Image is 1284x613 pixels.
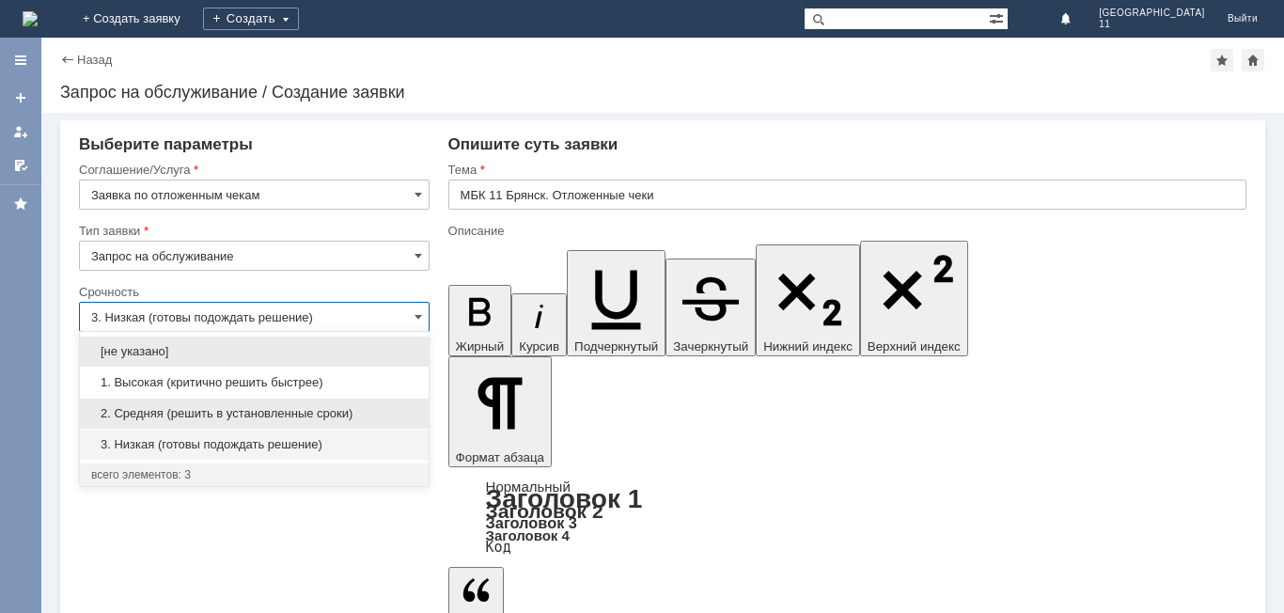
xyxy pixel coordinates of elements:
[23,11,38,26] a: Перейти на домашнюю страницу
[448,285,512,356] button: Жирный
[60,83,1265,102] div: Запрос на обслуживание / Создание заявки
[673,339,748,354] span: Зачеркнутый
[91,406,417,421] span: 2. Средняя (решить в установленные сроки)
[486,484,643,513] a: Заголовок 1
[511,293,567,356] button: Курсив
[77,53,112,67] a: Назад
[6,117,36,147] a: Мои заявки
[91,467,417,482] div: всего элементов: 3
[486,527,570,543] a: Заголовок 4
[448,480,1246,554] div: Формат абзаца
[519,339,559,354] span: Курсив
[1099,8,1205,19] span: [GEOGRAPHIC_DATA]
[486,539,511,556] a: Код
[456,339,505,354] span: Жирный
[1099,19,1205,30] span: 11
[486,514,577,531] a: Заголовок 3
[574,339,658,354] span: Подчеркнутый
[91,344,417,359] span: [не указано]
[6,150,36,181] a: Мои согласования
[567,250,665,356] button: Подчеркнутый
[448,164,1243,176] div: Тема
[91,437,417,452] span: 3. Низкая (готовы подождать решение)
[456,450,544,464] span: Формат абзаца
[23,11,38,26] img: logo
[79,286,426,298] div: Срочность
[860,241,968,356] button: Верхний индекс
[1242,49,1264,71] div: Сделать домашней страницей
[6,83,36,113] a: Создать заявку
[203,8,299,30] div: Создать
[1211,49,1233,71] div: Добавить в избранное
[486,479,571,495] a: Нормальный
[79,164,426,176] div: Соглашение/Услуга
[763,339,853,354] span: Нижний индекс
[448,356,552,467] button: Формат абзаца
[868,339,961,354] span: Верхний индекс
[448,135,619,153] span: Опишите суть заявки
[79,225,426,237] div: Тип заявки
[91,375,417,390] span: 1. Высокая (критично решить быстрее)
[79,135,253,153] span: Выберите параметры
[486,500,603,522] a: Заголовок 2
[448,225,1243,237] div: Описание
[756,244,860,356] button: Нижний индекс
[665,259,756,356] button: Зачеркнутый
[989,8,1008,26] span: Расширенный поиск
